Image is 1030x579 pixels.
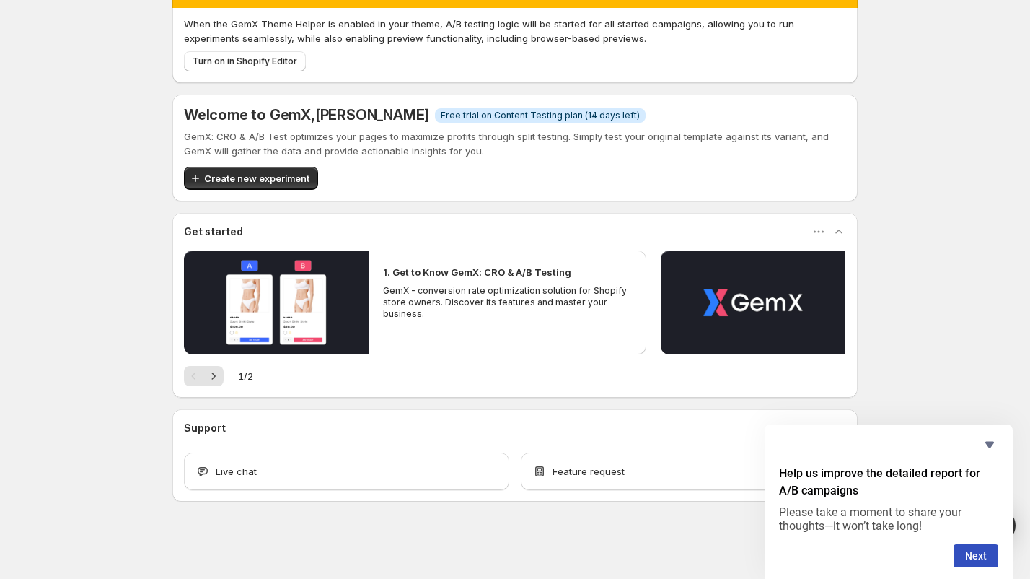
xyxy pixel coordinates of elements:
[383,265,571,279] h2: 1. Get to Know GemX: CRO & A/B Testing
[184,225,243,239] h3: Get started
[184,251,369,354] button: Play video
[441,110,640,121] span: Free trial on Content Testing plan (14 days left)
[204,171,309,186] span: Create new experiment
[184,17,846,45] p: When the GemX Theme Helper is enabled in your theme, A/B testing logic will be started for all st...
[184,366,224,386] nav: Pagination
[184,421,226,435] h3: Support
[193,56,297,67] span: Turn on in Shopify Editor
[184,167,318,190] button: Create new experiment
[553,464,625,479] span: Feature request
[661,251,845,354] button: Play video
[184,129,846,158] p: GemX: CRO & A/B Test optimizes your pages to maximize profits through split testing. Simply test ...
[203,366,224,386] button: Next
[779,465,998,500] h2: Help us improve the detailed report for A/B campaigns
[383,285,631,320] p: GemX - conversion rate optimization solution for Shopify store owners. Discover its features and ...
[184,106,429,123] h5: Welcome to GemX
[954,544,998,567] button: Next question
[184,51,306,71] button: Turn on in Shopify Editor
[981,436,998,453] button: Hide survey
[779,505,998,533] p: Please take a moment to share your thoughts—it won’t take long!
[238,369,253,383] span: 1 / 2
[311,106,429,123] span: , [PERSON_NAME]
[779,436,998,567] div: Help us improve the detailed report for A/B campaigns
[216,464,257,479] span: Live chat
